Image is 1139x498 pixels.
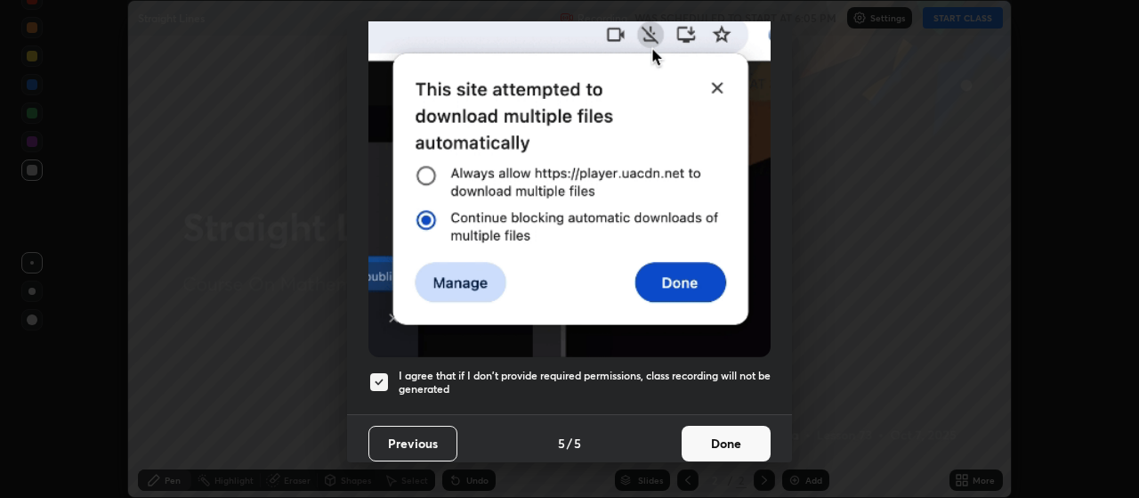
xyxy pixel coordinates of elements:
button: Done [682,426,771,461]
button: Previous [368,426,457,461]
h4: / [567,434,572,453]
h4: 5 [574,434,581,453]
h4: 5 [558,434,565,453]
h5: I agree that if I don't provide required permissions, class recording will not be generated [399,369,771,396]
